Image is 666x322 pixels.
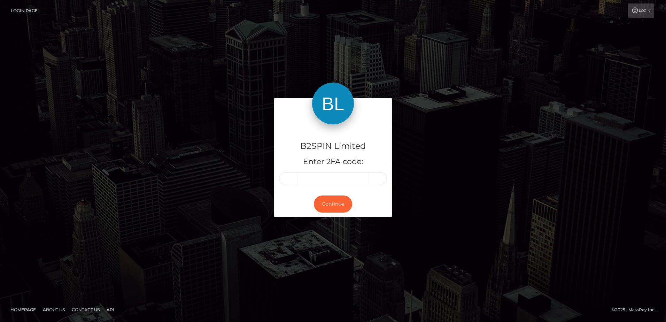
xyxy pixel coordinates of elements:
[314,195,352,213] button: Continue
[11,3,38,18] a: Login Page
[612,306,661,314] div: © 2025 , MassPay Inc.
[104,304,117,315] a: API
[628,3,654,18] a: Login
[8,304,39,315] a: Homepage
[279,156,387,167] h5: Enter 2FA code:
[312,83,354,124] img: B2SPIN Limited
[69,304,102,315] a: Contact Us
[40,304,68,315] a: About Us
[279,140,387,152] h4: B2SPIN Limited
